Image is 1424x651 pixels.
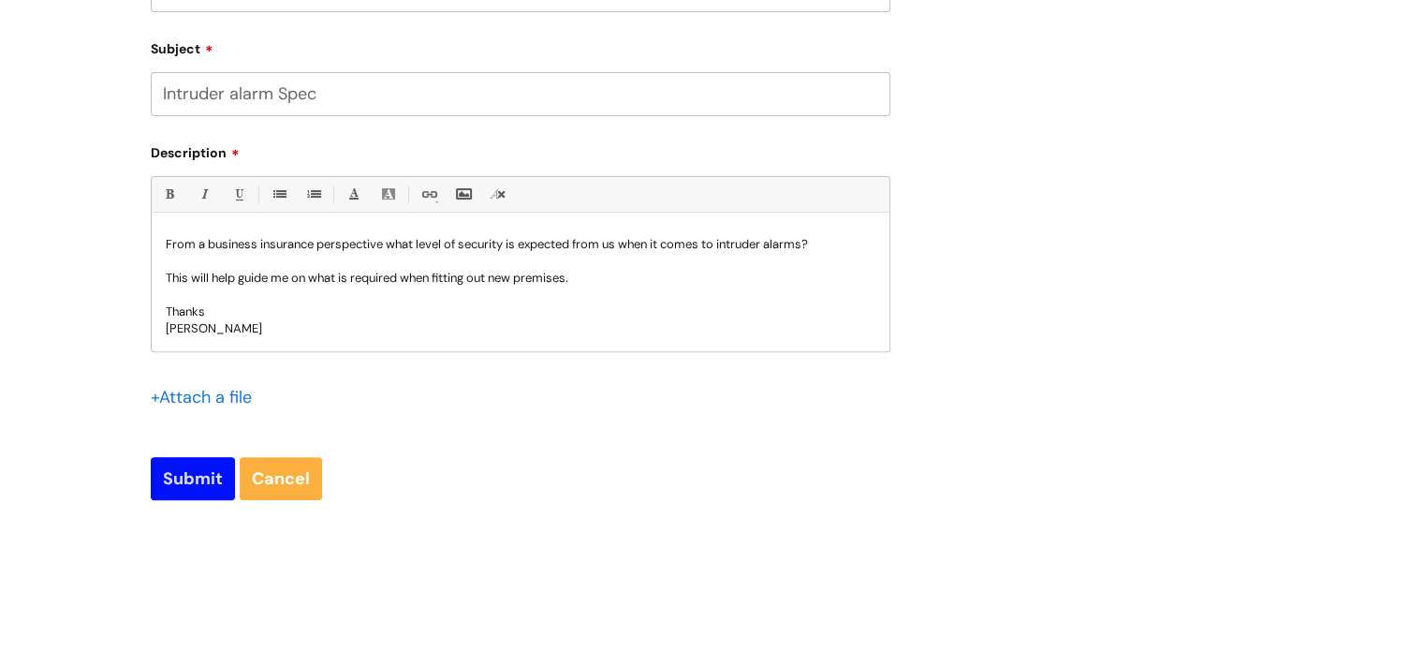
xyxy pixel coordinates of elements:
[151,35,890,57] label: Subject
[240,457,322,500] a: Cancel
[151,382,263,412] div: Attach a file
[166,270,875,287] p: This will help guide me on what is required when fitting out new premises.
[166,320,875,337] p: [PERSON_NAME]
[227,183,250,206] a: Underline(Ctrl-U)
[342,183,365,206] a: Font Color
[486,183,509,206] a: Remove formatting (Ctrl-\)
[157,183,181,206] a: Bold (Ctrl-B)
[166,303,875,320] p: Thanks
[192,183,215,206] a: Italic (Ctrl-I)
[166,236,875,253] p: From a business insurance perspective what level of security is expected from us when it comes to...
[267,183,290,206] a: • Unordered List (Ctrl-Shift-7)
[151,139,890,161] label: Description
[376,183,400,206] a: Back Color
[451,183,475,206] a: Insert Image...
[417,183,440,206] a: Link
[301,183,325,206] a: 1. Ordered List (Ctrl-Shift-8)
[151,457,235,500] input: Submit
